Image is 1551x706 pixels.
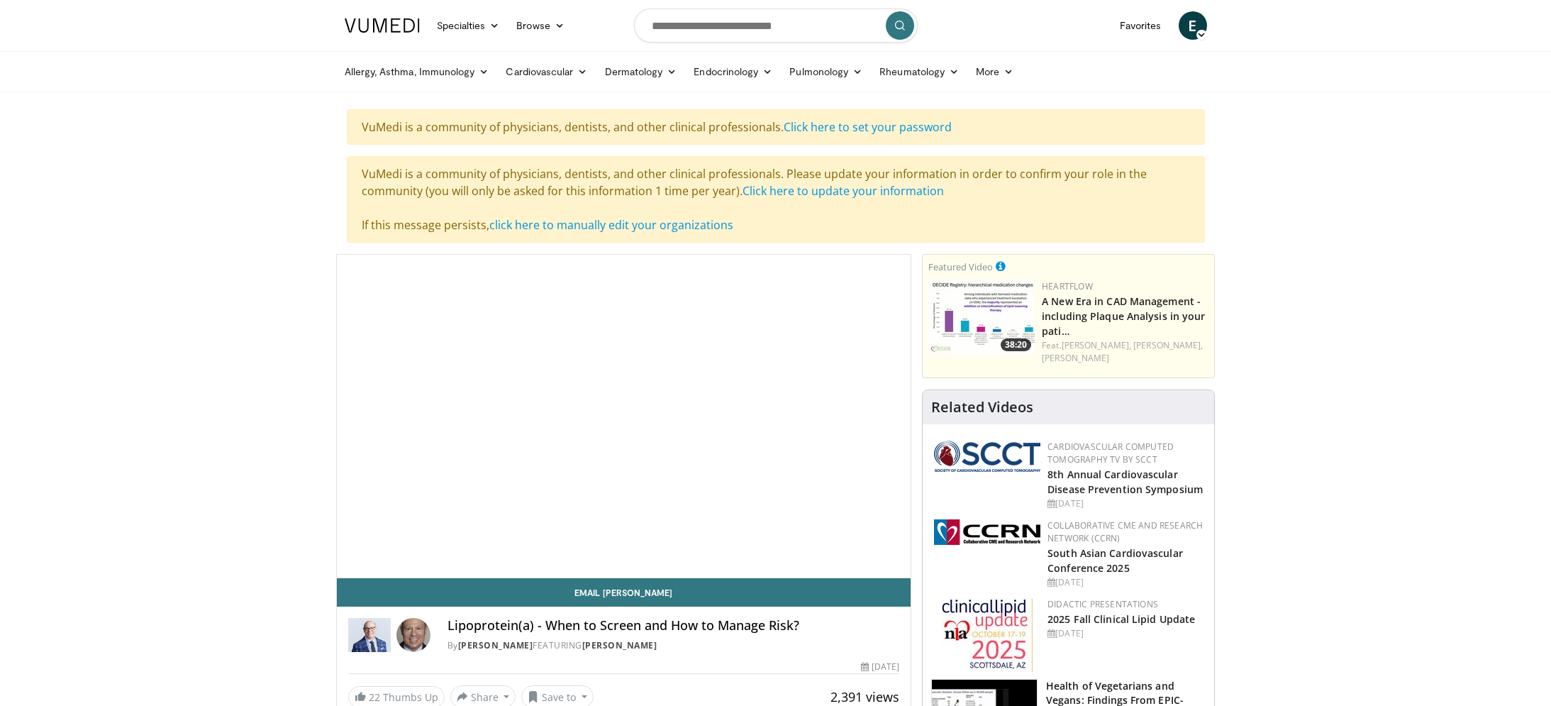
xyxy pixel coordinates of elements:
a: [PERSON_NAME], [1062,339,1131,351]
div: [DATE] [861,661,899,673]
div: Feat. [1042,339,1208,365]
a: Browse [508,11,573,40]
input: Search topics, interventions [634,9,918,43]
div: [DATE] [1047,576,1203,589]
img: 738d0e2d-290f-4d89-8861-908fb8b721dc.150x105_q85_crop-smart_upscale.jpg [928,280,1035,355]
img: 51a70120-4f25-49cc-93a4-67582377e75f.png.150x105_q85_autocrop_double_scale_upscale_version-0.2.png [934,441,1040,472]
a: South Asian Cardiovascular Conference 2025 [1047,546,1183,575]
span: 38:20 [1001,338,1031,351]
a: A New Era in CAD Management - including Plaque Analysis in your pati… [1042,294,1205,338]
a: Rheumatology [871,57,967,86]
a: More [967,57,1022,86]
a: Dermatology [596,57,686,86]
div: [DATE] [1047,497,1203,510]
span: 2,391 views [830,688,899,705]
a: Click here to update your information [743,183,944,199]
a: Cardiovascular [497,57,596,86]
a: E [1179,11,1207,40]
a: [PERSON_NAME] [1042,352,1109,364]
a: Pulmonology [781,57,871,86]
a: Allergy, Asthma, Immunology [336,57,498,86]
a: [PERSON_NAME], [1133,339,1203,351]
a: Specialties [428,11,508,40]
a: 38:20 [928,280,1035,355]
a: 2025 Fall Clinical Lipid Update [1047,612,1195,626]
h4: Lipoprotein(a) - When to Screen and How to Manage Risk? [447,618,900,634]
a: Endocrinology [685,57,781,86]
div: VuMedi is a community of physicians, dentists, and other clinical professionals. [347,109,1205,145]
div: [DATE] [1047,627,1203,640]
img: a04ee3ba-8487-4636-b0fb-5e8d268f3737.png.150x105_q85_autocrop_double_scale_upscale_version-0.2.png [934,519,1040,545]
h4: Related Videos [931,399,1033,416]
a: Favorites [1111,11,1170,40]
span: 22 [369,690,380,704]
small: Featured Video [928,260,993,273]
video-js: Video Player [337,255,911,578]
a: Click here to set your password [784,119,952,135]
a: click here to manually edit your organizations [489,217,733,233]
div: Didactic Presentations [1047,598,1203,611]
a: [PERSON_NAME] [582,639,657,651]
img: Dr. Robert S. Rosenson [348,618,391,652]
a: Email [PERSON_NAME] [337,578,911,607]
a: Collaborative CME and Research Network (CCRN) [1047,519,1203,544]
a: Heartflow [1042,280,1093,292]
a: 8th Annual Cardiovascular Disease Prevention Symposium [1047,468,1203,496]
a: Cardiovascular Computed Tomography TV by SCCT [1047,441,1174,465]
div: By FEATURING [447,639,900,652]
img: Avatar [396,618,430,652]
a: [PERSON_NAME] [458,639,533,651]
img: VuMedi Logo [345,18,420,33]
div: VuMedi is a community of physicians, dentists, and other clinical professionals. Please update yo... [347,156,1205,243]
img: d65bce67-f81a-47c5-b47d-7b8806b59ca8.jpg.150x105_q85_autocrop_double_scale_upscale_version-0.2.jpg [942,598,1033,673]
